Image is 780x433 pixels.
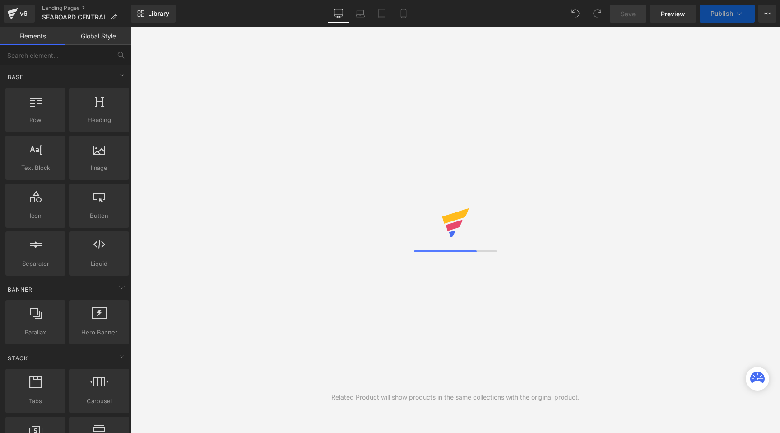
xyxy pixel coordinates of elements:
a: v6 [4,5,35,23]
span: Carousel [72,396,126,406]
a: New Library [131,5,176,23]
a: Preview [650,5,696,23]
a: Mobile [393,5,414,23]
span: Icon [8,211,63,221]
span: Preview [661,9,685,19]
span: Library [148,9,169,18]
div: Related Product will show products in the same collections with the original product. [331,392,580,402]
a: Tablet [371,5,393,23]
span: SEABOARD CENTRAL [42,14,107,21]
button: Undo [566,5,585,23]
span: Text Block [8,163,63,173]
span: Row [8,115,63,125]
span: Tabs [8,396,63,406]
span: Save [621,9,636,19]
a: Desktop [328,5,349,23]
span: Parallax [8,328,63,337]
span: Image [72,163,126,173]
a: Laptop [349,5,371,23]
span: Separator [8,259,63,268]
button: Publish [700,5,755,23]
span: Heading [72,115,126,125]
span: Button [72,211,126,221]
a: Global Style [65,27,131,45]
span: Liquid [72,259,126,268]
span: Stack [7,354,29,362]
span: Base [7,73,24,81]
span: Banner [7,285,33,294]
div: v6 [18,8,29,19]
a: Landing Pages [42,5,131,12]
span: Hero Banner [72,328,126,337]
button: Redo [588,5,606,23]
button: More [758,5,776,23]
span: Publish [710,10,733,17]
